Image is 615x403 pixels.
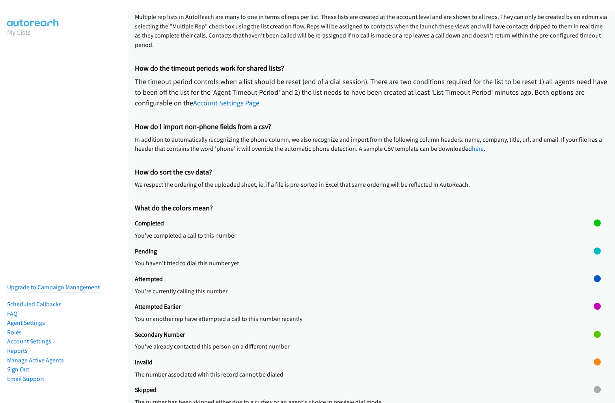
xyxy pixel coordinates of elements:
h2: How do sort the csv data? [135,168,608,177]
a: here [472,145,484,152]
a: Email Support [7,375,44,382]
p: The timeout period controls when a list should be reset (end of a dial session). There are two co... [135,76,608,108]
a: FAQ [7,310,17,317]
h2: Invalid [135,358,594,366]
h2: Skipped [135,386,594,394]
h2: Completed [135,219,594,227]
p: Multiple rep lists in AutoReach are many to one in terms of reps per list. These lists are create... [135,12,608,50]
h2: Attempted Earlier [135,303,594,311]
p: You or another rep have attempted a call to this number recently [135,314,594,324]
p: You're currently calling this number [135,287,594,296]
p: You've already contacted this person on a different number [135,342,594,351]
p: In addition to automatically recognizing the phone column, we also recognize and import from the ... [135,135,608,154]
a: Reports [7,347,28,354]
h2: How do the timeout periods work for shared lists? [135,64,608,73]
a: Agent Settings [7,319,45,326]
h2: How do I import non-phone fields from a csv? [135,122,608,131]
a: My Lists [7,28,31,37]
p: You've completed a call to this number [135,231,594,240]
a: Scheduled Callbacks [7,300,61,308]
h2: Attempted [135,275,594,283]
p: We respect the ordering of the uploaded sheet, ie. if a file is pre-sorted in Excel that same ord... [135,180,608,189]
a: Upgrade to Campaign Management [7,283,100,291]
p: The number associated with this record cannot be dialed [135,370,594,379]
h2: Secondary Number [135,331,594,339]
h2: Pending [135,247,594,255]
a: Sign Out [7,366,29,373]
a: Manage Active Agents [7,356,64,364]
a: Account Settings Page [193,98,259,107]
a: Roles [7,328,22,336]
p: You haven't tried to dial this number yet [135,259,594,268]
a: Account Settings [7,337,51,345]
h2: What do the colors mean? [135,204,608,213]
